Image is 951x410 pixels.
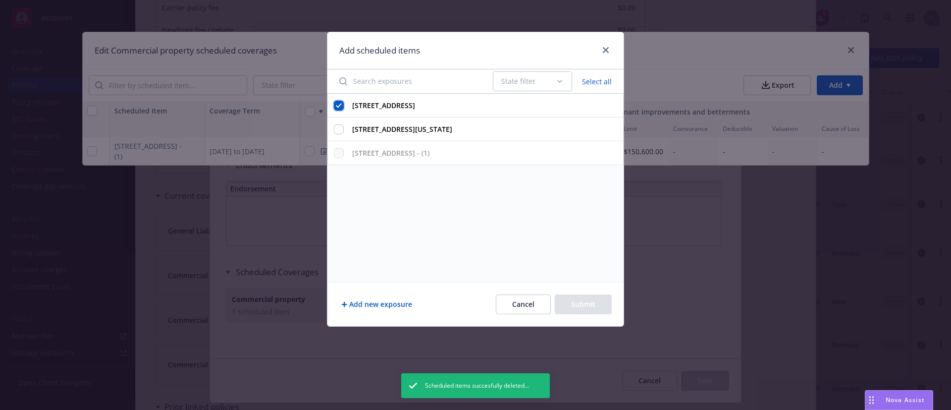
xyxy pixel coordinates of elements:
button: Cancel [496,294,551,314]
button: Add new exposure [339,294,414,314]
span: Scheduled items succesfully deleted... [425,381,529,390]
h1: Add scheduled items [339,44,420,57]
a: close [600,44,612,56]
strong: [STREET_ADDRESS][US_STATE] [352,124,452,134]
button: Nova Assist [865,390,933,410]
strong: [STREET_ADDRESS] - (1) [352,148,429,158]
div: State filter [501,76,556,86]
strong: [STREET_ADDRESS] [352,101,415,110]
button: Select all [576,74,618,88]
span: Nova Assist [886,396,925,404]
div: Drag to move [865,391,878,410]
input: Search exposures [333,71,487,91]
